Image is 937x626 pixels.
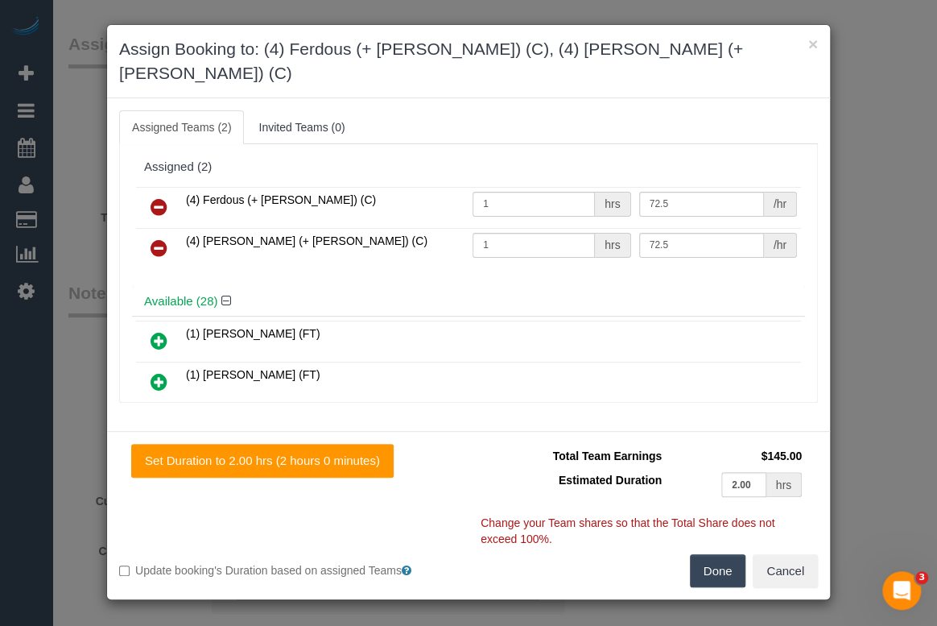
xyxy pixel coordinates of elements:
[666,444,806,468] td: $145.00
[119,562,456,578] label: Update booking's Duration based on assigned Teams
[766,472,802,497] div: hrs
[186,193,376,206] span: (4) Ferdous (+ [PERSON_NAME]) (C)
[559,474,662,487] span: Estimated Duration
[186,327,320,340] span: (1) [PERSON_NAME] (FT)
[764,233,797,258] div: /hr
[144,295,793,309] h4: Available (28)
[481,444,666,468] td: Total Team Earnings
[764,192,797,217] div: /hr
[915,571,928,584] span: 3
[595,233,630,258] div: hrs
[882,571,921,610] iframe: Intercom live chat
[246,110,357,144] a: Invited Teams (0)
[119,37,818,85] h3: Assign Booking to: (4) Ferdous (+ [PERSON_NAME]) (C), (4) [PERSON_NAME] (+ [PERSON_NAME]) (C)
[808,35,818,52] button: ×
[186,234,427,247] span: (4) [PERSON_NAME] (+ [PERSON_NAME]) (C)
[753,554,818,588] button: Cancel
[119,566,130,576] input: Update booking's Duration based on assigned Teams
[119,110,244,144] a: Assigned Teams (2)
[595,192,630,217] div: hrs
[131,444,394,478] button: Set Duration to 2.00 hrs (2 hours 0 minutes)
[144,160,793,174] div: Assigned (2)
[690,554,746,588] button: Done
[186,368,320,381] span: (1) [PERSON_NAME] (FT)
